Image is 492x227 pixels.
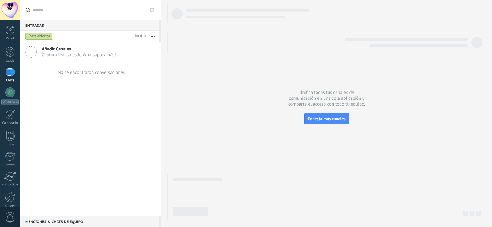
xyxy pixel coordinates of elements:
div: Menciones & Chats de equipo [20,216,159,227]
div: Estadísticas [1,183,19,187]
div: Ajustes [1,204,19,208]
div: Chats abiertos [25,33,53,40]
div: Calendario [1,121,19,125]
div: Total: 0 [132,33,146,39]
div: Entradas [20,20,159,31]
div: Panel [1,37,19,41]
div: Chats [1,78,19,82]
span: Añadir Canales [42,46,116,52]
span: Captura leads desde Whatsapp y más! [42,52,116,58]
div: WhatsApp [1,99,19,105]
div: Correo [1,163,19,167]
div: Listas [1,143,19,147]
span: Conecta más canales [308,116,345,121]
div: Leads [1,59,19,63]
div: No se encontraron conversaciones [58,70,125,75]
button: Conecta más canales [304,113,349,124]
